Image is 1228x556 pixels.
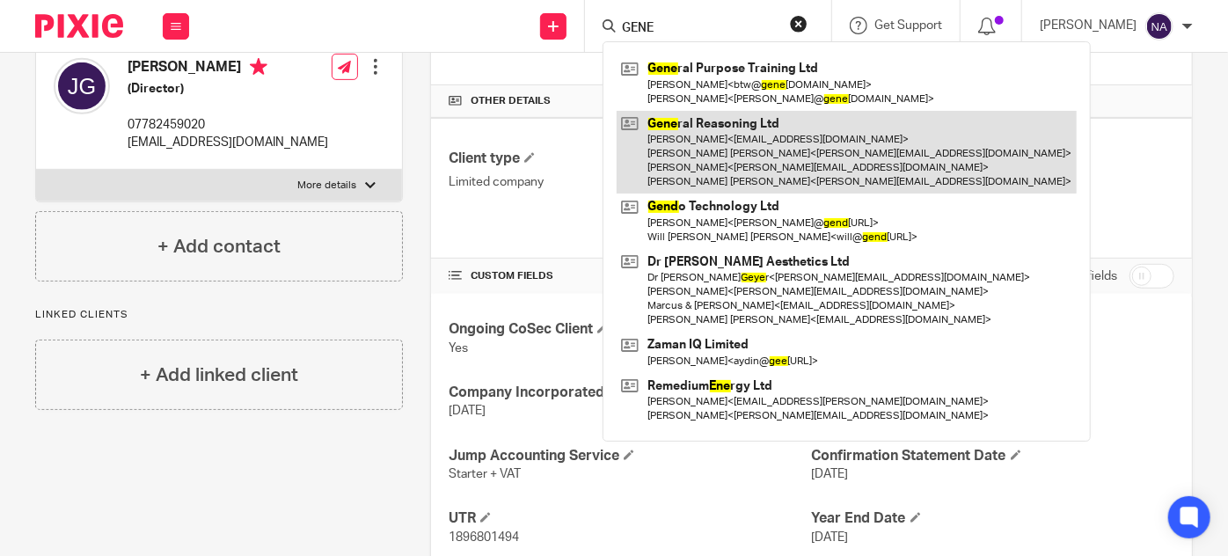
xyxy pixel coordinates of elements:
[449,384,811,402] h4: Company Incorporated On
[128,58,328,80] h4: [PERSON_NAME]
[471,94,551,108] span: Other details
[35,308,403,322] p: Linked clients
[449,320,811,339] h4: Ongoing CoSec Client
[449,468,521,480] span: Starter + VAT
[449,509,811,528] h4: UTR
[449,173,811,191] p: Limited company
[449,405,486,417] span: [DATE]
[449,342,468,355] span: Yes
[812,531,849,544] span: [DATE]
[812,509,1174,528] h4: Year End Date
[297,179,356,193] p: More details
[449,150,811,168] h4: Client type
[449,531,519,544] span: 1896801494
[128,134,328,151] p: [EMAIL_ADDRESS][DOMAIN_NAME]
[449,447,811,465] h4: Jump Accounting Service
[54,58,110,114] img: svg%3E
[812,468,849,480] span: [DATE]
[874,19,942,32] span: Get Support
[1145,12,1173,40] img: svg%3E
[1040,17,1137,34] p: [PERSON_NAME]
[128,116,328,134] p: 07782459020
[812,447,1174,465] h4: Confirmation Statement Date
[128,80,328,98] h5: (Director)
[140,362,298,389] h4: + Add linked client
[250,58,267,76] i: Primary
[790,15,808,33] button: Clear
[35,14,123,38] img: Pixie
[620,21,778,37] input: Search
[449,269,811,283] h4: CUSTOM FIELDS
[157,233,281,260] h4: + Add contact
